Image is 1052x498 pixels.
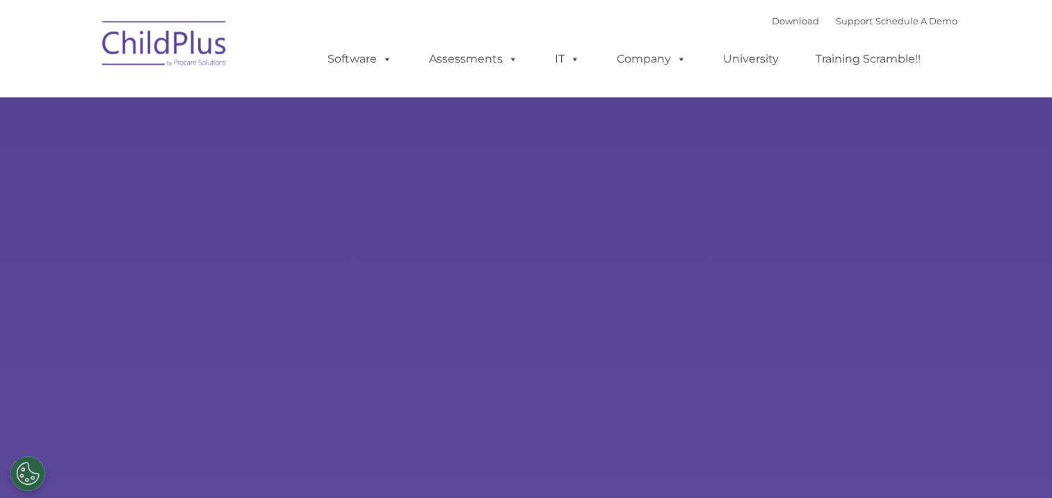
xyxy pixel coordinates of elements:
a: Assessments [415,45,532,73]
a: IT [541,45,594,73]
a: Software [314,45,406,73]
a: Company [603,45,700,73]
a: Schedule A Demo [875,15,957,26]
button: Cookies Settings [10,456,45,491]
a: Download [772,15,819,26]
a: University [709,45,793,73]
a: Training Scramble!! [802,45,934,73]
img: ChildPlus by Procare Solutions [95,11,234,81]
a: Support [836,15,873,26]
font: | [772,15,957,26]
